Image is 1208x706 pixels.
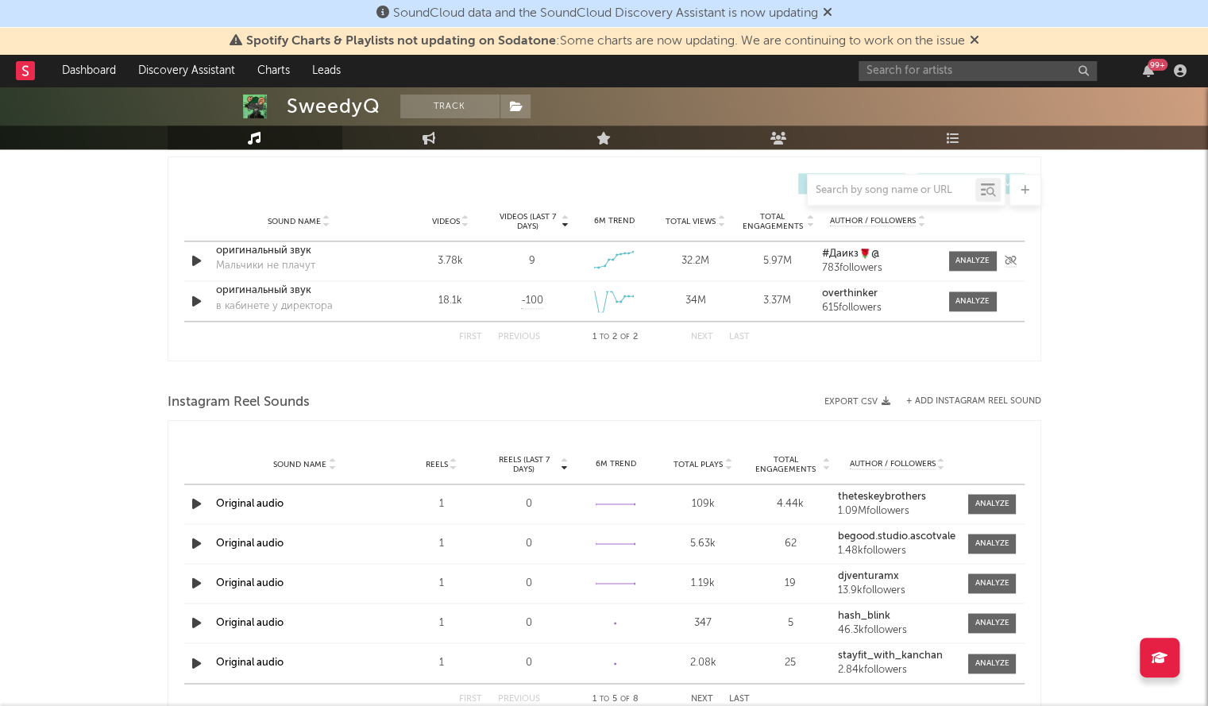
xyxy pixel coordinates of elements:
span: : Some charts are now updating. We are continuing to work on the issue [246,35,965,48]
div: 0 [489,496,569,512]
div: 3.78k [414,253,488,269]
div: 1.19k [663,576,743,592]
div: 5.63k [663,536,743,552]
div: 1.09M followers [838,506,957,517]
a: Original audio [216,499,284,509]
div: 1 [402,576,481,592]
span: of [620,334,630,341]
a: djventuramx [838,571,957,582]
div: 6M Trend [577,458,656,470]
div: 615 followers [822,303,932,314]
span: Sound Name [268,217,321,226]
a: Original audio [216,618,284,628]
div: 0 [489,536,569,552]
span: Total Engagements [751,455,820,474]
div: + Add Instagram Reel Sound [890,397,1041,406]
span: Dismiss [970,35,979,48]
span: Videos [432,217,460,226]
div: 5 [751,615,830,631]
div: 1 [402,655,481,671]
div: 2.08k [663,655,743,671]
button: Previous [498,333,540,341]
div: 34M [658,293,732,309]
div: 1 2 2 [572,328,659,347]
div: 19 [751,576,830,592]
div: Мальчики не плачут [216,258,315,274]
span: Total Views [666,217,716,226]
div: 1 [402,536,481,552]
div: 6M Trend [577,215,650,227]
div: 0 [489,655,569,671]
span: of [620,696,630,703]
input: Search for artists [859,61,1097,81]
span: Total Engagements [740,212,805,231]
button: First [459,333,482,341]
div: 0 [489,576,569,592]
div: 18.1k [414,293,488,309]
div: 13.9k followers [838,585,957,596]
div: 62 [751,536,830,552]
a: Leads [301,55,352,87]
strong: #Даикз🌹@ [822,249,880,259]
a: hash_blink [838,611,957,622]
strong: theteskeybrothers [838,492,926,502]
div: 0 [489,615,569,631]
span: Reels [426,460,448,469]
button: + Add Instagram Reel Sound [906,397,1041,406]
strong: stayfit_with_kanchan [838,650,943,661]
a: Charts [246,55,301,87]
button: Last [729,695,750,704]
div: 2.84k followers [838,665,957,676]
span: Total Plays [673,460,723,469]
div: 25 [751,655,830,671]
span: Reels (last 7 days) [489,455,559,474]
strong: djventuramx [838,571,899,581]
span: Instagram Reel Sounds [168,393,310,412]
div: 32.2M [658,253,732,269]
button: Next [691,695,713,704]
div: 3.37M [740,293,814,309]
div: 5.97M [740,253,814,269]
span: Spotify Charts & Playlists not updating on Sodatone [246,35,556,48]
span: Videos (last 7 days) [495,212,559,231]
a: overthinker [822,288,932,299]
span: Sound Name [273,460,326,469]
a: оригинальный звук [216,243,382,259]
a: theteskeybrothers [838,492,957,503]
div: 46.3k followers [838,625,957,636]
button: Last [729,333,750,341]
div: 99 + [1148,59,1167,71]
strong: begood.studio.ascotvale [838,531,955,542]
div: 1 [402,496,481,512]
a: Original audio [216,538,284,549]
strong: overthinker [822,288,878,299]
span: to [600,334,609,341]
div: 1.48k followers [838,546,957,557]
a: Original audio [216,658,284,668]
div: SweedyQ [287,95,380,118]
strong: hash_blink [838,611,890,621]
input: Search by song name or URL [808,184,975,197]
span: Author / Followers [830,216,916,226]
span: -100 [521,293,543,309]
span: SoundCloud data and the SoundCloud Discovery Assistant is now updating [393,7,818,20]
span: Author / Followers [850,459,936,469]
button: Next [691,333,713,341]
button: Track [400,95,500,118]
button: UGC(2) [798,173,905,194]
button: Previous [498,695,540,704]
span: Dismiss [823,7,832,20]
div: 9 [529,253,535,269]
div: 1 [402,615,481,631]
div: 4.44k [751,496,830,512]
a: #Даикз🌹@ [822,249,932,260]
div: 347 [663,615,743,631]
a: оригинальный звук [216,283,382,299]
div: 109k [663,496,743,512]
div: 783 followers [822,263,932,274]
a: Discovery Assistant [127,55,246,87]
a: begood.studio.ascotvale [838,531,957,542]
a: stayfit_with_kanchan [838,650,957,662]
